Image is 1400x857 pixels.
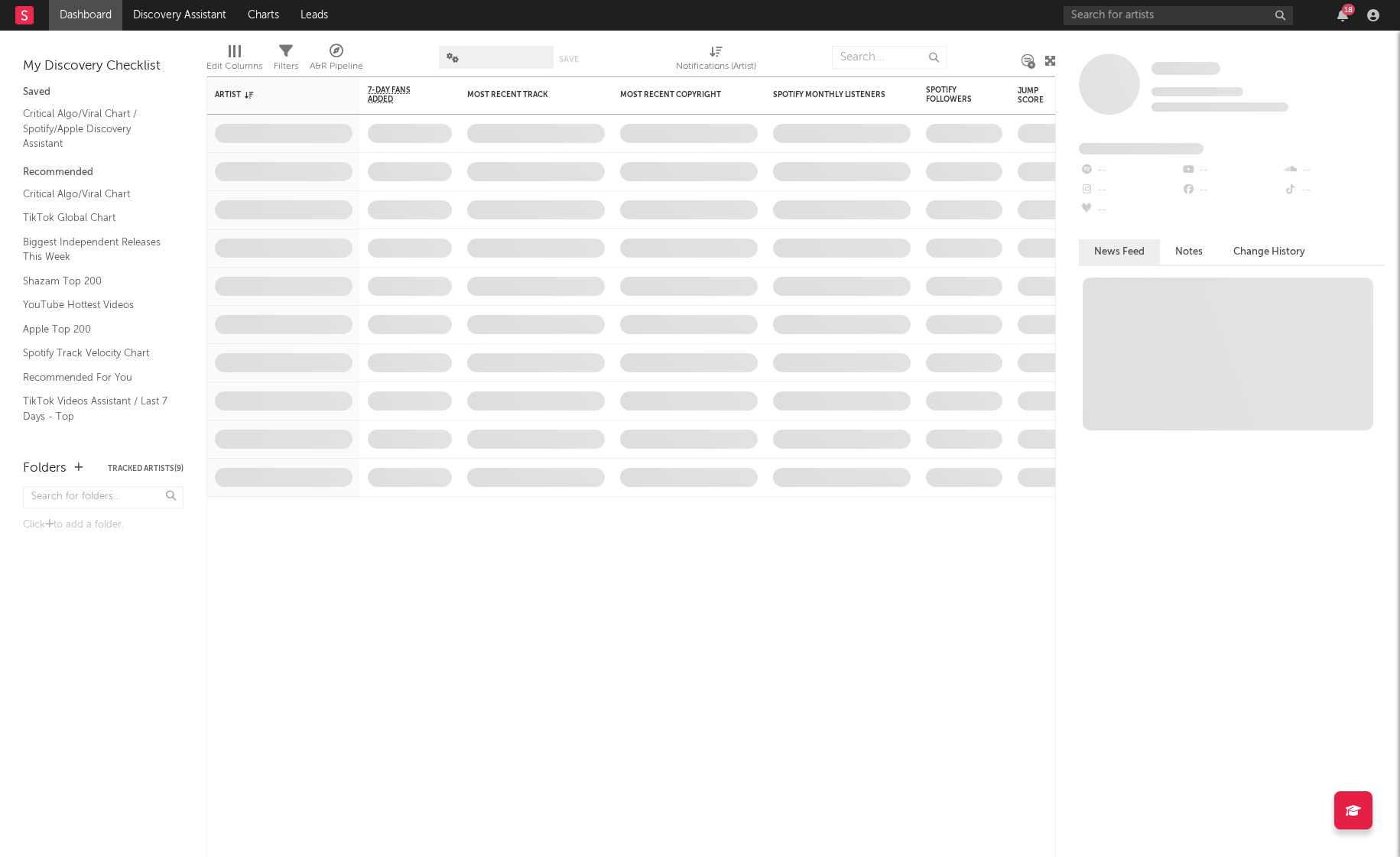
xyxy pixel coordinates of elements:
[1152,102,1288,112] span: 0 fans last week
[620,90,735,99] div: Most Recent Copyright
[368,86,429,104] span: 7-Day Fans Added
[23,345,168,362] a: Spotify Track Velocity Chart
[23,369,168,386] a: Recommended For You
[676,57,756,76] div: Notifications (Artist)
[23,83,184,102] div: Saved
[23,164,184,182] div: Recommended
[206,57,262,76] div: Edit Columns
[23,209,168,226] a: TikTok Global Chart
[310,57,363,76] div: A&R Pipeline
[773,90,888,99] div: Spotify Monthly Listeners
[1160,239,1218,265] button: Notes
[23,459,67,478] div: Folders
[23,432,168,463] a: TikTok Sounds Assistant / [DATE] Fastest Risers
[1079,180,1181,200] div: --
[23,393,168,424] a: TikTok Videos Assistant / Last 7 Days - Top
[1181,180,1282,200] div: --
[926,86,979,104] div: Spotify Followers
[1337,9,1348,21] button: 18
[274,57,298,76] div: Filters
[23,57,184,76] div: My Discovery Checklist
[1283,180,1385,200] div: --
[1181,161,1282,180] div: --
[23,516,184,534] div: Click to add a folder.
[676,38,756,83] div: Notifications (Artist)
[23,486,184,508] input: Search for folders...
[1018,86,1056,105] div: Jump Score
[1152,62,1220,75] span: Some Artist
[23,273,168,290] a: Shazam Top 200
[23,186,168,203] a: Critical Algo/Viral Chart
[108,465,184,472] button: Tracked Artists(9)
[1283,161,1385,180] div: --
[1079,143,1203,154] span: Fans Added by Platform
[832,46,947,69] input: Search...
[1079,239,1160,265] button: News Feed
[1218,239,1320,265] button: Change History
[1079,161,1181,180] div: --
[1342,4,1355,15] div: 18
[23,321,168,338] a: Apple Top 200
[206,38,262,83] div: Edit Columns
[23,297,168,313] a: YouTube Hottest Videos
[1079,200,1181,220] div: --
[559,55,579,63] button: Save
[1152,61,1220,76] a: Some Artist
[215,90,330,99] div: Artist
[274,38,298,83] div: Filters
[1064,6,1293,25] input: Search for artists
[467,90,582,99] div: Most Recent Track
[310,38,363,83] div: A&R Pipeline
[1152,87,1243,96] span: Tracking Since: [DATE]
[23,106,168,152] a: Critical Algo/Viral Chart / Spotify/Apple Discovery Assistant
[23,234,168,265] a: Biggest Independent Releases This Week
